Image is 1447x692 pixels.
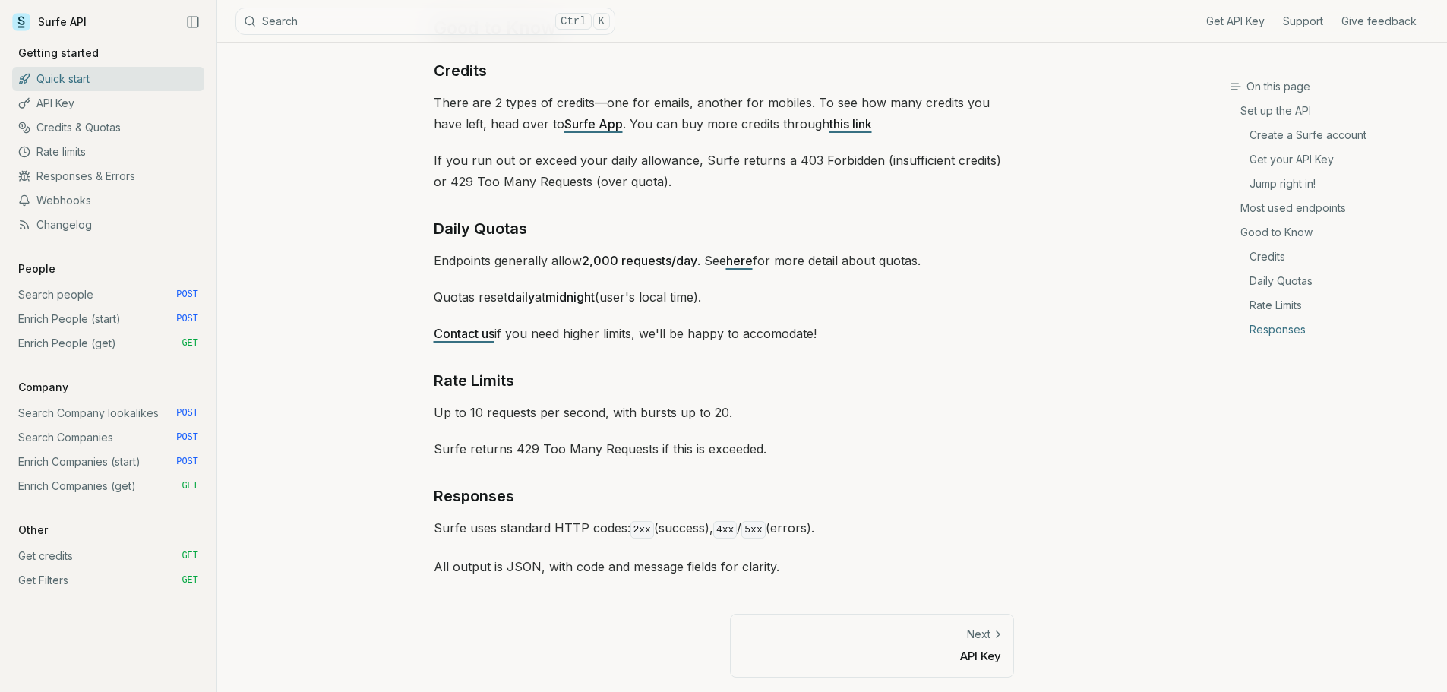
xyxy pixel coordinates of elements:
p: People [12,261,62,276]
a: Credits [434,58,487,83]
a: Set up the API [1231,103,1435,123]
a: API Key [12,91,204,115]
a: Rate Limits [434,368,514,393]
a: Webhooks [12,188,204,213]
p: There are 2 types of credits—one for emails, another for mobiles. To see how many credits you hav... [434,92,1014,134]
a: Search people POST [12,283,204,307]
a: Good to Know [1231,220,1435,245]
span: POST [176,313,198,325]
a: here [726,253,753,268]
code: 5xx [741,521,765,539]
span: POST [176,431,198,444]
p: Surfe returns 429 Too Many Requests if this is exceeded. [434,438,1014,460]
a: Support [1283,14,1323,29]
a: Credits & Quotas [12,115,204,140]
span: GET [182,574,198,586]
p: Quotas reset at (user's local time). [434,286,1014,308]
code: 2xx [630,521,654,539]
p: if you need higher limits, we'll be happy to accomodate! [434,323,1014,344]
a: this link [829,116,872,131]
a: Get credits GET [12,544,204,568]
p: Getting started [12,46,105,61]
a: Get your API Key [1231,147,1435,172]
p: Endpoints generally allow . See for more detail about quotas. [434,250,1014,271]
a: Responses [1231,318,1435,337]
a: Search Companies POST [12,425,204,450]
a: NextAPI Key [730,614,1014,677]
kbd: K [593,13,610,30]
a: Surfe API [12,11,87,33]
a: Get Filters GET [12,568,204,592]
button: SearchCtrlK [235,8,615,35]
p: Company [12,380,74,395]
a: Surfe App [564,116,623,131]
a: Contact us [434,326,494,341]
a: Most used endpoints [1231,196,1435,220]
strong: daily [507,289,535,305]
p: If you run out or exceed your daily allowance, Surfe returns a 403 Forbidden (insufficient credit... [434,150,1014,192]
h3: On this page [1230,79,1435,94]
span: POST [176,456,198,468]
a: Daily Quotas [1231,269,1435,293]
p: Surfe uses standard HTTP codes: (success), / (errors). [434,517,1014,541]
a: Rate limits [12,140,204,164]
a: Responses [434,484,514,508]
a: Responses & Errors [12,164,204,188]
a: Credits [1231,245,1435,269]
a: Daily Quotas [434,216,527,241]
p: Next [967,627,990,642]
strong: 2,000 requests/day [582,253,697,268]
a: Give feedback [1341,14,1417,29]
p: All output is JSON, with code and message fields for clarity. [434,556,1014,577]
p: Up to 10 requests per second, with bursts up to 20. [434,402,1014,423]
a: Changelog [12,213,204,237]
span: GET [182,337,198,349]
span: GET [182,480,198,492]
a: Enrich People (get) GET [12,331,204,355]
span: GET [182,550,198,562]
span: POST [176,407,198,419]
a: Search Company lookalikes POST [12,401,204,425]
code: 4xx [713,521,737,539]
span: POST [176,289,198,301]
a: Enrich People (start) POST [12,307,204,331]
button: Collapse Sidebar [182,11,204,33]
a: Jump right in! [1231,172,1435,196]
a: Quick start [12,67,204,91]
a: Rate Limits [1231,293,1435,318]
strong: midnight [545,289,595,305]
kbd: Ctrl [555,13,592,30]
p: API Key [743,648,1001,664]
a: Get API Key [1206,14,1265,29]
a: Enrich Companies (start) POST [12,450,204,474]
a: Enrich Companies (get) GET [12,474,204,498]
a: Create a Surfe account [1231,123,1435,147]
p: Other [12,523,54,538]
